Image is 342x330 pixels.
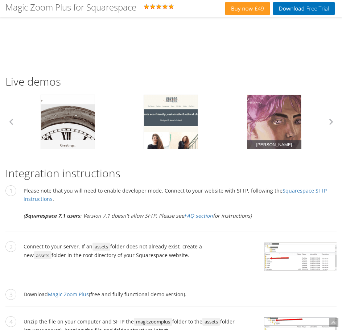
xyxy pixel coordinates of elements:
[5,186,337,231] li: Please note that you will need to enable developer mode. Connect to your website with SFTP, follo...
[5,3,136,12] h1: Magic Zoom Plus for Squarespace
[253,6,264,12] span: £49
[48,291,89,298] a: Magic Zoom Plus
[264,242,337,271] img: Create assets folder on Squarespace server
[225,2,270,15] a: Buy now£49
[247,140,301,149] span: [PERSON_NAME]
[253,242,337,271] a: Create assets folder on Squarespace server
[34,251,51,259] span: assets
[5,242,337,279] li: Connect to your server. If an folder does not already exist, create a new folder in the root dire...
[273,2,335,15] a: DownloadFree Trial
[5,167,337,179] h2: Integration instructions
[134,318,172,326] span: magiczoomplus
[247,95,301,149] a: [PERSON_NAME]
[184,212,213,219] a: FAQ section
[24,212,252,219] em: ( : Version 7.1 doesn't allow SFTP. Please see for instructions)
[202,318,220,326] span: assets
[25,212,80,219] strong: Squarespace 7.1 users
[305,6,329,12] span: Free Trial
[5,75,337,87] h2: Live demos
[5,290,337,306] li: Download (free and fully functional demo version).
[92,243,110,251] span: assets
